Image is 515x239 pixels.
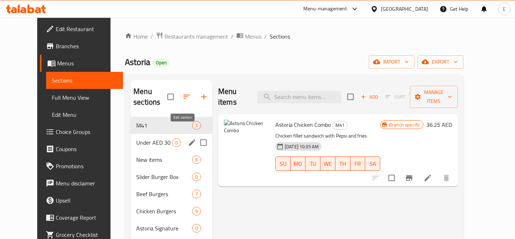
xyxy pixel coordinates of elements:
span: M41 [333,121,347,129]
span: Menus [57,59,117,68]
span: 7 [192,191,201,198]
div: [GEOGRAPHIC_DATA] [381,5,428,13]
span: Select section [343,89,358,104]
nav: breadcrumb [125,32,463,41]
div: items [192,190,201,198]
span: Sections [52,76,117,85]
span: import [374,58,409,66]
div: Beef Burgers7 [131,185,212,203]
input: search [257,91,342,103]
button: Add [358,91,381,103]
span: E [503,5,506,13]
a: Coupons [40,140,123,158]
li: / [151,32,153,41]
div: Open [153,59,170,67]
span: Menus [245,32,261,41]
a: Menus [40,55,123,72]
span: Add item [358,91,381,103]
li: / [264,32,267,41]
span: TH [338,159,348,169]
a: Edit menu item [423,174,432,182]
span: Under AED 30 [136,138,172,147]
a: Coverage Report [40,209,123,226]
h2: Menu items [218,86,249,108]
span: Manage items [416,88,452,106]
div: Chicken Burgers9 [131,203,212,220]
a: Full Menu View [46,89,123,106]
span: export [423,58,458,66]
span: TU [308,159,318,169]
div: Astoria Signature [136,224,192,233]
span: Coverage Report [56,213,117,222]
a: Restaurants management [156,32,228,41]
span: Select section first [381,91,410,103]
img: Astoria Chicken Combo [224,120,270,165]
div: items [192,155,201,164]
p: Chicken fillet sandwich with Pepsi and fries [275,131,380,140]
a: Home [125,32,148,41]
div: items [192,224,201,233]
button: MO [291,156,306,171]
div: New items6 [131,151,212,168]
span: SA [368,159,377,169]
span: 0 [192,225,201,232]
div: Under AED 300edit [131,134,212,151]
span: Sections [270,32,290,41]
button: SA [365,156,380,171]
button: SU [275,156,291,171]
a: Menu disclaimer [40,175,123,192]
span: Open [153,60,170,66]
span: [DATE] 10:35 AM [282,143,322,150]
button: export [417,55,463,69]
span: Menu disclaimer [56,179,117,188]
div: M411 [131,117,212,134]
button: Manage items [410,86,458,108]
span: Astoria [125,54,150,70]
a: Choice Groups [40,123,123,140]
span: Slider Burger Box [136,173,192,181]
div: items [172,138,181,147]
span: Select all sections [163,89,178,104]
span: 9 [192,208,201,215]
span: FR [353,159,363,169]
span: Promotions [56,162,117,170]
button: import [369,55,415,69]
span: Restaurants management [165,32,228,41]
span: SU [279,159,288,169]
h2: Menu sections [133,86,167,108]
span: 0 [172,139,181,146]
span: Edit Menu [52,110,117,119]
span: Select to update [384,170,399,185]
button: delete [438,169,455,186]
a: Sections [46,72,123,89]
span: Beef Burgers [136,190,192,198]
span: 1 [192,122,201,129]
span: Branch specific [386,121,423,128]
a: Promotions [40,158,123,175]
span: Astoria Chicken Combo [275,119,331,130]
span: Add [360,93,379,101]
button: Branch-specific-item [401,169,418,186]
div: M41 [332,121,348,130]
button: TU [305,156,320,171]
a: Upsell [40,192,123,209]
span: Sort sections [178,88,195,105]
span: Edit Restaurant [56,25,117,33]
div: Menu-management [303,5,347,13]
div: Astoria Signature0 [131,220,212,237]
a: Menus [236,32,261,41]
span: 0 [192,174,201,180]
div: Slider Burger Box0 [131,168,212,185]
span: Upsell [56,196,117,205]
span: Full Menu View [52,93,117,102]
span: M41 [136,121,192,130]
button: Add section [195,88,212,105]
button: FR [350,156,366,171]
button: WE [320,156,335,171]
span: 6 [192,156,201,163]
span: Choice Groups [56,128,117,136]
div: items [192,207,201,215]
span: Coupons [56,145,117,153]
button: edit [187,137,197,148]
